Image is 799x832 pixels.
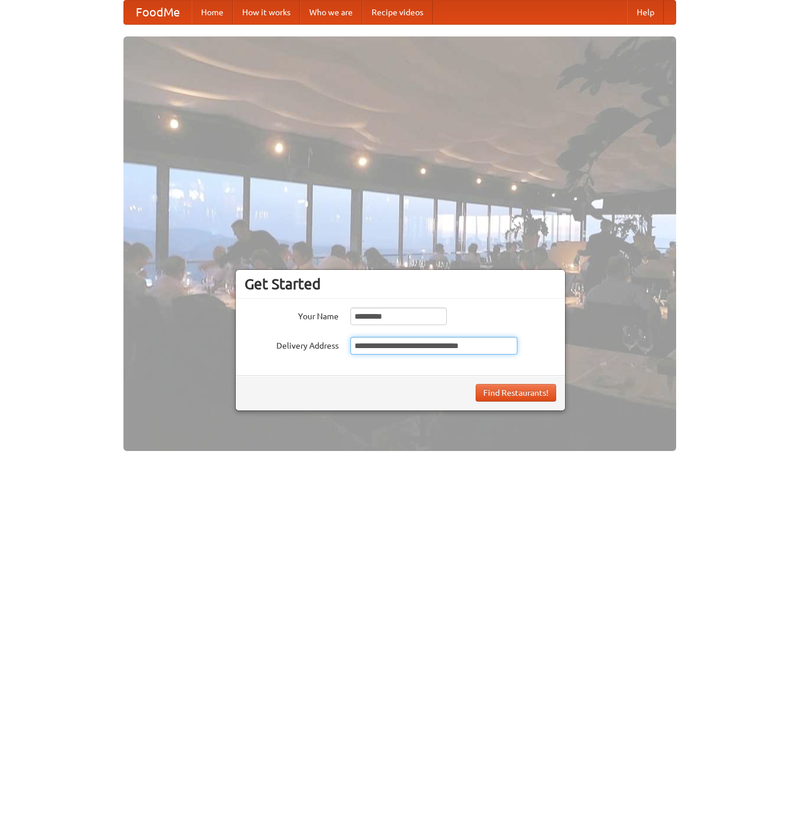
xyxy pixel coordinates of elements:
a: Home [192,1,233,24]
h3: Get Started [245,275,556,293]
a: Recipe videos [362,1,433,24]
a: Help [627,1,664,24]
a: Who we are [300,1,362,24]
a: FoodMe [124,1,192,24]
a: How it works [233,1,300,24]
label: Your Name [245,308,339,322]
label: Delivery Address [245,337,339,352]
button: Find Restaurants! [476,384,556,402]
